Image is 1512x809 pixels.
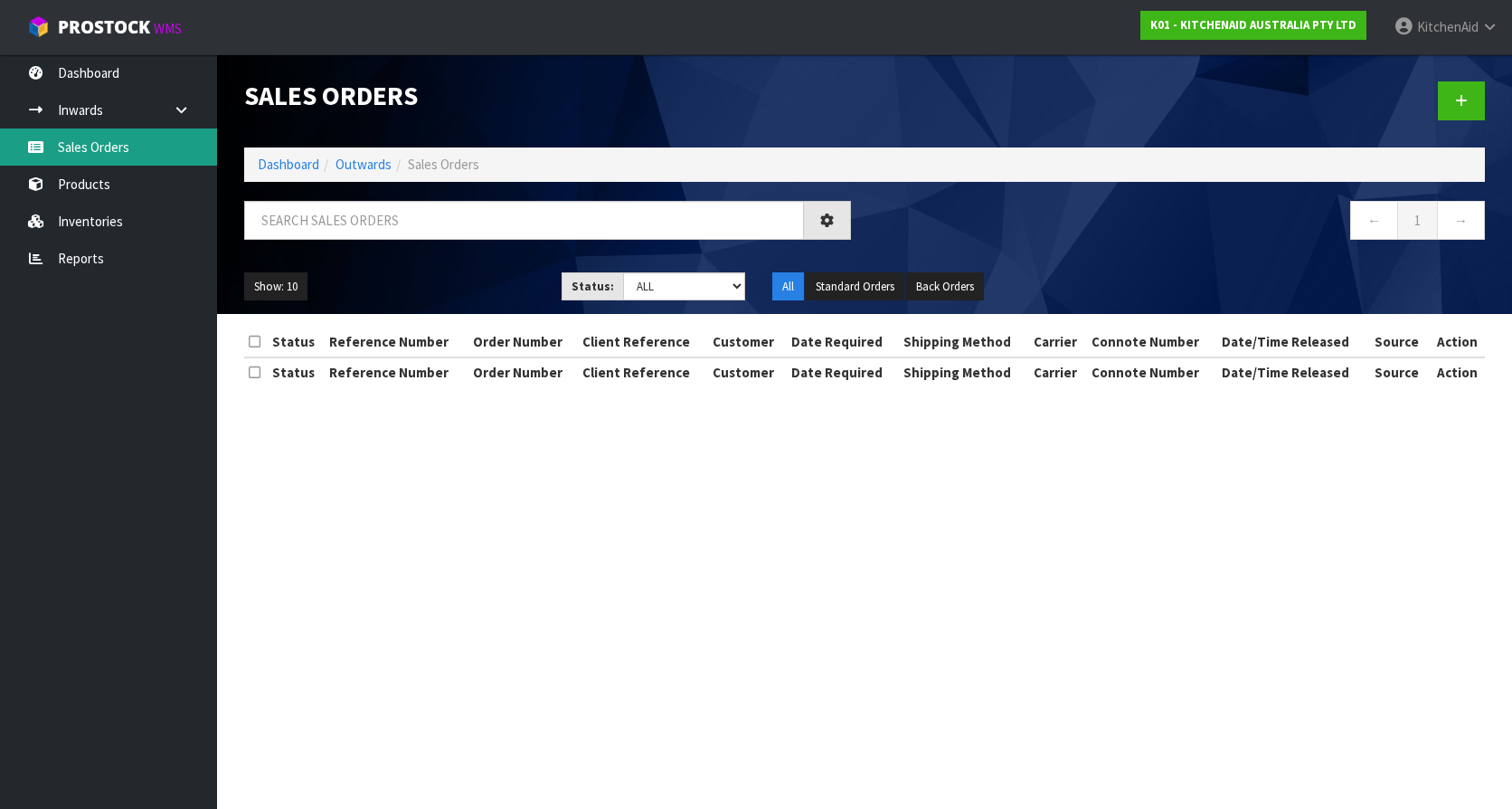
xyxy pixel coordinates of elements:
strong: Status: [572,279,614,294]
th: Connote Number [1087,328,1217,357]
th: Action [1430,357,1485,386]
th: Carrier [1029,328,1088,357]
span: KitchenAid [1417,18,1479,35]
th: Action [1430,328,1485,357]
th: Order Number [468,328,579,357]
th: Date Required [787,357,899,386]
th: Date/Time Released [1217,328,1369,357]
th: Customer [708,328,787,357]
nav: Page navigation [878,201,1485,245]
button: Back Orders [906,272,984,301]
small: WMS [154,20,182,37]
a: ← [1350,201,1398,240]
th: Status [268,357,326,386]
input: Search sales orders [244,201,804,240]
th: Client Reference [578,328,708,357]
a: Dashboard [258,156,319,173]
th: Source [1370,328,1430,357]
img: cube-alt.png [27,15,50,38]
th: Status [268,328,326,357]
span: Sales Orders [408,156,479,173]
th: Connote Number [1087,357,1217,386]
th: Reference Number [325,357,468,386]
th: Order Number [468,357,579,386]
th: Customer [708,357,787,386]
th: Shipping Method [899,357,1029,386]
a: → [1437,201,1485,240]
th: Shipping Method [899,328,1029,357]
th: Client Reference [578,357,708,386]
h1: Sales Orders [244,81,851,110]
span: ProStock [58,15,150,39]
th: Carrier [1029,357,1088,386]
th: Source [1370,357,1430,386]
a: 1 [1397,201,1438,240]
th: Reference Number [325,328,468,357]
a: Outwards [335,156,392,173]
th: Date Required [787,328,899,357]
button: All [772,272,804,301]
button: Standard Orders [806,272,904,301]
th: Date/Time Released [1217,357,1369,386]
strong: K01 - KITCHENAID AUSTRALIA PTY LTD [1150,17,1356,33]
button: Show: 10 [244,272,307,301]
